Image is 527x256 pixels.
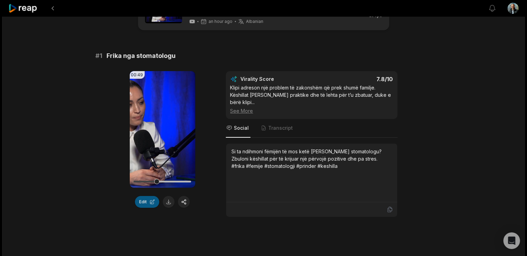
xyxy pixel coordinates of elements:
[318,76,393,83] div: 7.8 /10
[135,196,159,208] button: Edit
[232,148,392,170] div: Si ta ndihmoni fëmijën të mos ketë [PERSON_NAME] stomatologu? Zbuloni këshillat për të krijuar nj...
[230,84,393,114] div: Klipi adreson një problem të zakonshëm që prek shumë familje. Këshillat [PERSON_NAME] praktike dh...
[246,19,264,24] span: Albanian
[241,76,315,83] div: Virality Score
[209,19,233,24] span: an hour ago
[503,232,520,249] div: Open Intercom Messenger
[107,51,176,61] span: Frika nga stomatologu
[226,119,398,138] nav: Tabs
[234,125,249,131] span: Social
[96,51,103,61] span: # 1
[130,71,195,188] video: Your browser does not support mp4 format.
[230,107,393,114] div: See More
[269,125,293,131] span: Transcript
